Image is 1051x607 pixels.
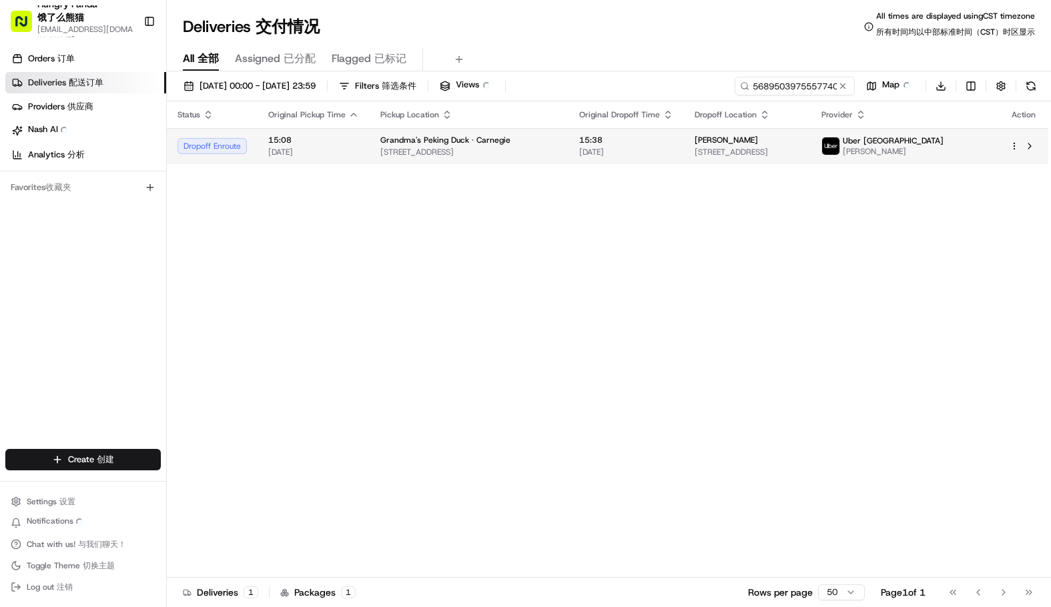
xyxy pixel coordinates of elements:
[200,80,316,92] span: [DATE] 00:00 - [DATE] 23:59
[27,243,37,254] img: 1736555255976-a54dd68f-1ca7-489b-9aae-adbdc363a1c4
[45,181,71,193] span: 收藏夹
[434,77,500,95] button: Views
[268,147,359,157] span: [DATE]
[44,207,49,217] span: •
[882,79,914,93] span: Map
[456,79,494,93] span: Views
[78,539,126,550] span: 与我们聊天！
[822,137,839,155] img: uber-new-logo.jpeg
[235,51,316,67] span: Assigned
[374,51,406,65] span: 已标记
[280,586,356,599] div: Packages
[57,53,75,64] span: 订单
[133,331,161,341] span: Pylon
[380,147,558,157] span: [STREET_ADDRESS]
[118,243,144,253] span: 8月7日
[5,5,138,37] button: Hungry Panda 饿了么熊猫[EMAIL_ADDRESS][DOMAIN_NAME]
[579,109,660,120] span: Original Dropoff Time
[113,299,123,310] div: 💻
[27,516,88,530] span: Notifications
[256,16,320,37] span: 交付情况
[268,135,359,145] span: 15:08
[183,16,320,37] h1: Deliveries
[13,53,243,75] p: Welcome 👋
[341,586,356,598] div: 1
[5,96,166,117] a: Providers 供应商
[60,127,219,141] div: Start new chat
[735,77,855,95] input: Type to search
[695,135,758,145] span: [PERSON_NAME]
[67,101,93,112] span: 供应商
[51,207,83,217] span: 8月15日
[695,109,757,120] span: Dropoff Location
[13,230,35,251] img: Asif Zaman Khan
[5,492,161,511] button: Settings 设置
[244,586,258,598] div: 1
[5,535,161,554] button: Chat with us! 与我们聊天！
[821,109,853,120] span: Provider
[579,147,673,157] span: [DATE]
[332,51,406,67] span: Flagged
[59,496,75,507] span: 设置
[28,123,73,138] span: Nash AI
[67,149,85,160] span: 分析
[94,330,161,341] a: Powered byPylon
[876,27,1035,37] span: 所有时间均以中部标准时间（CST）时区显示
[107,293,220,317] a: 💻API Documentation
[881,586,926,599] div: Page 1 of 1
[5,177,161,198] div: Favorites
[268,109,346,120] span: Original Pickup Time
[579,135,673,145] span: 15:38
[5,48,166,69] a: Orders 订单
[5,578,161,596] button: Log out 注销
[227,131,243,147] button: Start new chat
[380,135,510,145] span: Grandma's Peking Duck · Carnegie
[207,171,243,187] button: See all
[183,586,258,599] div: Deliveries
[28,101,93,113] span: Providers
[284,51,316,65] span: 已分配
[843,135,944,146] span: Uber [GEOGRAPHIC_DATA]
[695,147,800,157] span: [STREET_ADDRESS]
[5,514,161,532] button: Notifications
[876,11,1035,43] span: All times are displayed using CST timezone
[380,109,439,120] span: Pickup Location
[28,127,52,151] img: 1727276513143-84d647e1-66c0-4f92-a045-3c9f9f5dfd92
[178,77,322,95] button: [DATE] 00:00 - [DATE] 23:59
[748,586,813,599] p: Rows per page
[13,127,37,151] img: 1736555255976-a54dd68f-1ca7-489b-9aae-adbdc363a1c4
[13,13,40,40] img: Nash
[333,77,422,95] button: Filters 筛选条件
[27,539,126,550] span: Chat with us!
[27,298,102,312] span: Knowledge Base
[57,582,73,592] span: 注销
[69,77,103,88] span: 配送订单
[860,77,920,95] button: Map
[28,53,75,65] span: Orders
[28,149,85,161] span: Analytics
[37,24,133,45] button: [EMAIL_ADDRESS][DOMAIN_NAME]
[27,560,115,571] span: Toggle Theme
[1022,77,1040,95] button: Refresh
[5,72,166,93] a: Deliveries 配送订单
[83,560,115,571] span: 切换主题
[198,51,219,65] span: 全部
[1010,109,1038,120] div: Action
[35,86,220,100] input: Clear
[183,51,219,67] span: All
[126,298,214,312] span: API Documentation
[13,173,85,184] div: Past conversations
[355,80,416,92] span: Filters
[843,146,944,157] span: [PERSON_NAME]
[5,449,161,470] button: Create 创建
[27,582,73,592] span: Log out
[27,496,75,507] span: Settings
[178,109,200,120] span: Status
[60,141,184,151] div: We're available if you need us!
[28,77,103,89] span: Deliveries
[41,243,108,253] span: [PERSON_NAME]
[5,144,166,165] a: Analytics 分析
[97,454,114,465] span: 创建
[13,299,24,310] div: 📗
